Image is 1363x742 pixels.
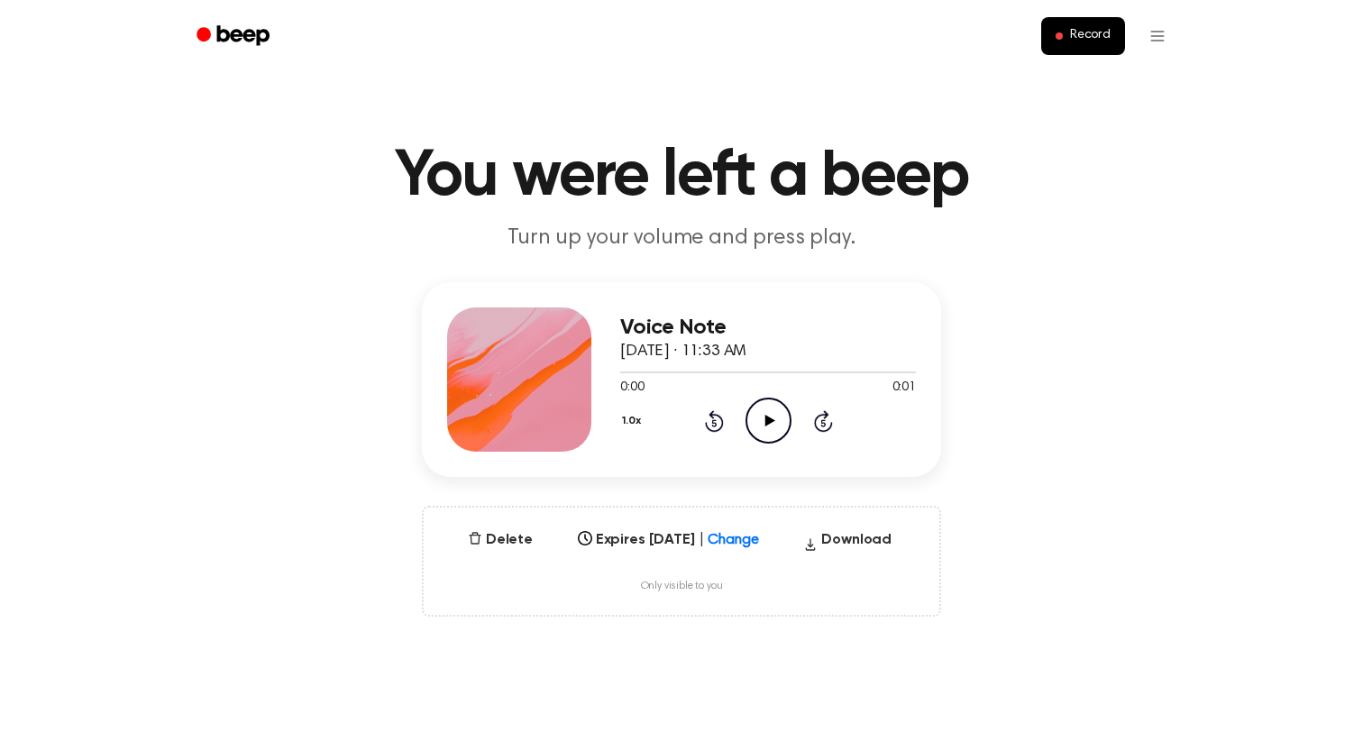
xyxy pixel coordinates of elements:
button: Record [1041,17,1125,55]
p: Turn up your volume and press play. [335,224,1028,253]
button: Delete [461,529,540,551]
span: 0:00 [620,379,644,398]
h3: Voice Note [620,316,916,340]
span: 0:01 [892,379,916,398]
span: Only visible to you [641,580,723,593]
span: [DATE] · 11:33 AM [620,344,746,360]
h1: You were left a beep [220,144,1143,209]
button: Open menu [1136,14,1179,58]
button: 1.0x [620,406,647,436]
button: Download [796,529,899,558]
span: Record [1070,28,1111,44]
a: Beep [184,19,286,54]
